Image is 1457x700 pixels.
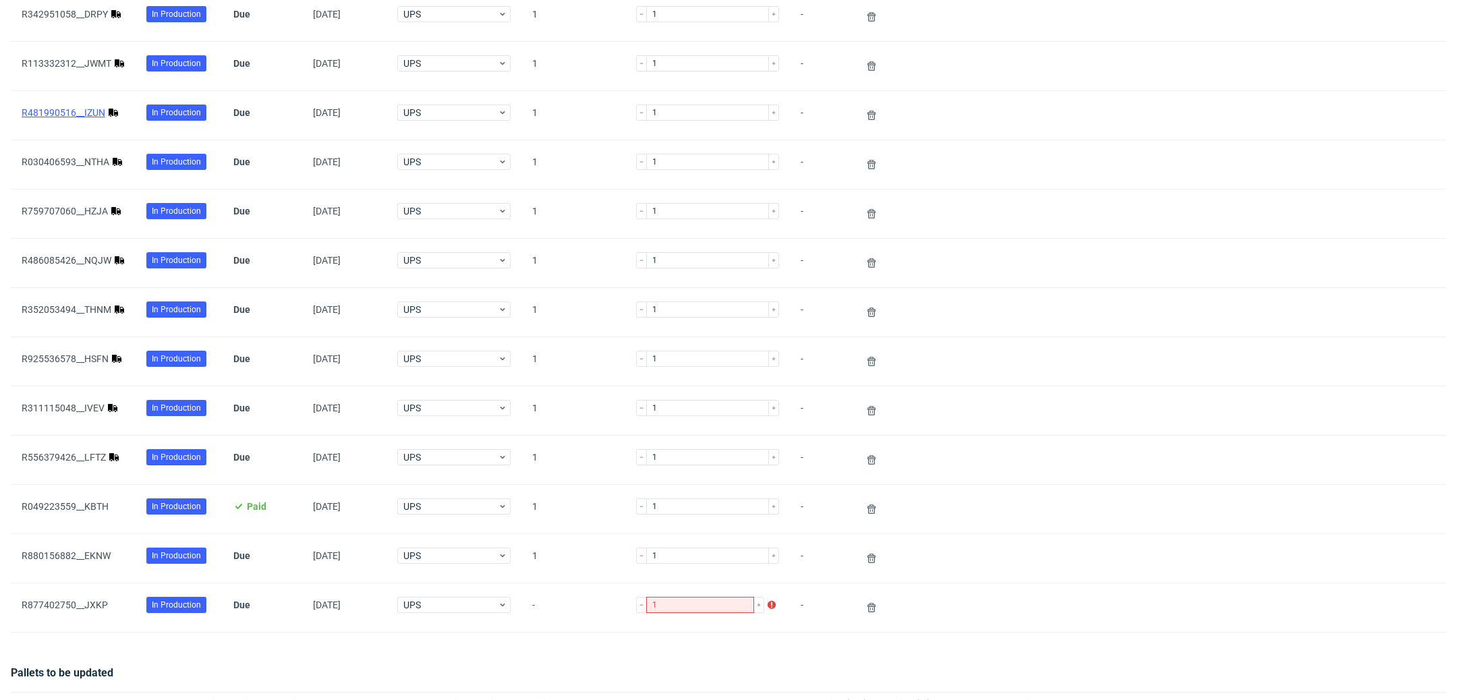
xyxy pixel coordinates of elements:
span: [DATE] [313,206,341,216]
a: R877402750__JXKP [22,600,108,610]
a: R486085426__NQJW [22,255,111,266]
a: R880156882__EKNW [22,550,111,561]
span: [DATE] [313,9,341,20]
span: [DATE] [313,58,341,69]
span: In Production [152,451,201,463]
span: UPS [403,401,498,415]
a: R342951058__DRPY [22,9,108,20]
span: UPS [403,500,498,513]
span: [DATE] [313,255,341,266]
span: UPS [403,57,498,70]
span: UPS [403,254,498,267]
span: 1 [532,501,615,517]
span: 1 [532,255,615,271]
span: In Production [152,205,201,217]
a: R113332312__JWMT [22,58,111,69]
span: 1 [532,206,615,222]
span: 1 [532,107,615,123]
span: - [801,206,842,222]
span: 1 [532,452,615,468]
span: 1 [532,9,615,25]
span: In Production [152,254,201,266]
span: [DATE] [313,304,341,315]
span: Due [233,156,250,167]
span: - [801,550,842,566]
a: R759707060__HZJA [22,206,108,216]
div: Pallets to be updated [11,665,1446,692]
span: 1 [532,353,615,370]
span: Due [233,107,250,118]
span: In Production [152,8,201,20]
span: In Production [152,57,201,69]
a: R311115048__IVEV [22,403,105,413]
a: R481990516__IZUN [22,107,105,118]
span: In Production [152,402,201,414]
a: R049223559__KBTH [22,501,109,512]
span: In Production [152,107,201,119]
span: 1 [532,550,615,566]
span: [DATE] [313,452,341,463]
span: Due [233,304,250,315]
span: In Production [152,353,201,365]
span: UPS [403,155,498,169]
span: [DATE] [313,550,341,561]
span: [DATE] [313,107,341,118]
span: - [801,58,842,74]
a: R925536578__HSFN [22,353,109,364]
span: UPS [403,204,498,218]
span: 1 [532,156,615,173]
span: - [801,600,842,616]
span: - [801,353,842,370]
span: UPS [403,352,498,366]
span: UPS [403,7,498,21]
span: Due [233,452,250,463]
span: - [801,255,842,271]
span: 1 [532,403,615,419]
span: UPS [403,549,498,562]
span: In Production [152,550,201,562]
span: [DATE] [313,156,341,167]
span: In Production [152,500,201,513]
span: 1 [532,58,615,74]
span: - [801,403,842,419]
span: In Production [152,156,201,168]
span: [DATE] [313,600,341,610]
span: - [532,600,615,616]
span: Due [233,550,250,561]
a: R352053494__THNM [22,304,111,315]
span: [DATE] [313,353,341,364]
span: In Production [152,599,201,611]
span: UPS [403,450,498,464]
span: - [801,304,842,320]
span: [DATE] [313,501,341,512]
span: - [801,501,842,517]
span: Due [233,58,250,69]
span: - [801,156,842,173]
span: In Production [152,303,201,316]
span: Paid [247,501,266,512]
span: - [801,452,842,468]
a: R556379426__LFTZ [22,452,106,463]
span: UPS [403,303,498,316]
span: Due [233,9,250,20]
span: - [801,9,842,25]
span: Due [233,403,250,413]
span: Due [233,353,250,364]
span: Due [233,206,250,216]
span: Due [233,600,250,610]
span: Due [233,255,250,266]
a: R030406593__NTHA [22,156,109,167]
span: UPS [403,598,498,612]
span: [DATE] [313,403,341,413]
span: - [801,107,842,123]
span: 1 [532,304,615,320]
span: UPS [403,106,498,119]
